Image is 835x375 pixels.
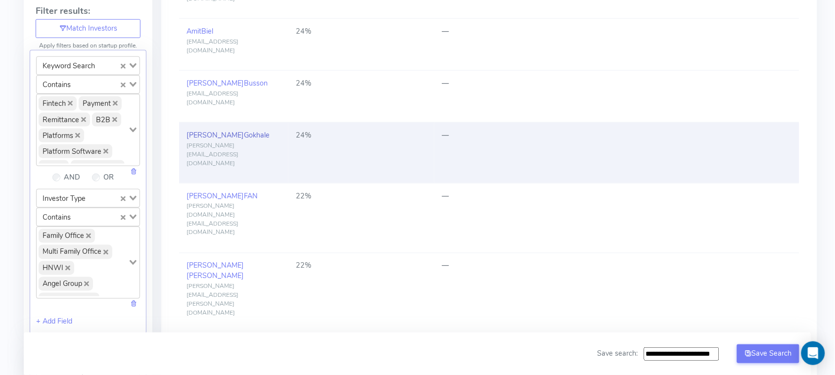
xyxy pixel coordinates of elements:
div: Search for option [36,56,140,75]
div: Search for option [36,94,140,166]
a: [PERSON_NAME]FAN [186,191,258,201]
div: Search for option [36,208,140,227]
span: [PERSON_NAME][DOMAIN_NAME][EMAIL_ADDRESS][DOMAIN_NAME] [186,202,238,236]
td: — [434,70,799,122]
a: [PERSON_NAME][PERSON_NAME] [186,261,244,281]
div: Search for option [36,189,140,208]
button: Deselect Family Office [86,234,91,238]
div: Search for option [36,75,140,94]
button: Clear Selected [121,80,126,91]
input: Search for option [76,78,118,92]
input: Search for option [91,191,118,205]
span: [PERSON_NAME] [186,271,244,281]
span: Platforms [39,129,84,142]
span: Fintech [39,96,77,110]
span: Gokhale [244,130,270,140]
button: Deselect Angel Group [84,281,89,286]
p: Apply filters based on startup profile. [36,41,140,50]
div: 22% [296,261,427,272]
button: Deselect Fintech [68,101,73,106]
td: — [434,253,799,333]
button: Clear Selected [121,193,126,204]
span: Save search: [598,348,638,358]
button: Save Search [737,344,799,363]
span: Platform Software [39,144,112,158]
td: — [434,183,799,253]
button: Deselect Multi Family Office [103,250,108,255]
span: Busson [244,78,268,88]
input: Search for option [76,210,118,224]
div: 24% [296,78,427,89]
label: AND [64,172,80,183]
span: HNWI [39,261,74,275]
span: B2B [92,113,121,127]
button: Clear Selected [121,60,126,71]
button: Clear Selected [121,212,126,223]
span: Angel Group [39,277,93,291]
a: Delete this field [130,166,137,176]
a: Delete this field [130,299,137,309]
div: 24% [296,130,427,141]
input: Search for option [100,59,118,73]
a: [PERSON_NAME]Busson [186,78,268,88]
span: Family Office [39,229,95,243]
div: Search for option [36,227,140,299]
label: OR [103,172,114,183]
a: + Add Field [36,317,72,327]
span: FAN [244,191,258,201]
button: Deselect Remittance [81,117,86,122]
button: Deselect B2B [112,117,117,122]
div: 24% [296,26,427,37]
button: Deselect Payment [113,101,118,106]
a: AmitBiel [186,26,213,36]
button: Deselect Platform Software [103,149,108,154]
a: [PERSON_NAME]Gokhale [186,130,270,140]
span: Keyword Search [39,59,99,73]
span: apps [39,160,69,174]
span: [EMAIL_ADDRESS][DOMAIN_NAME] [186,90,238,106]
td: — [434,122,799,183]
button: Match Investors [36,19,140,38]
div: 22% [296,191,427,202]
td: — [434,18,799,70]
span: Contains [39,210,75,224]
input: Search for option [100,293,127,307]
span: Multi Family Office [39,245,112,259]
span: Biel [201,26,213,36]
span: Investor Type [39,191,90,205]
span: Payment [79,96,122,110]
span: Contains [39,78,75,92]
span: [EMAIL_ADDRESS][DOMAIN_NAME] [186,38,238,54]
span: Mobile Apps [71,160,125,174]
button: Deselect Platforms [75,133,80,138]
span: [PERSON_NAME][EMAIL_ADDRESS][PERSON_NAME][DOMAIN_NAME] [186,282,238,317]
span: Angel Investor [39,293,99,307]
div: Open Intercom Messenger [801,341,825,365]
button: Deselect HNWI [65,266,70,271]
span: [PERSON_NAME][EMAIL_ADDRESS][DOMAIN_NAME] [186,141,238,167]
h4: Filter results: [36,6,140,16]
span: Remittance [39,113,90,127]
